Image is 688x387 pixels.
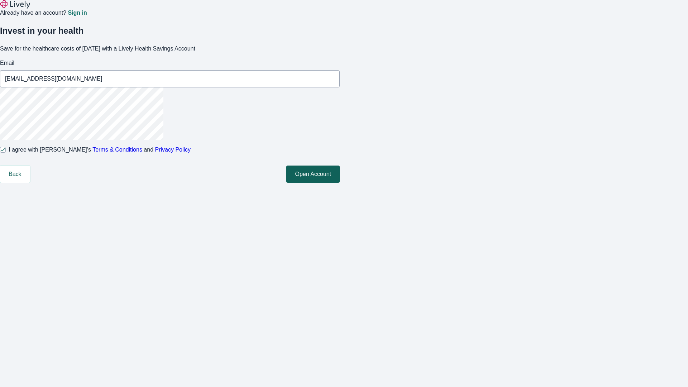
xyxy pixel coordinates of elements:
[92,147,142,153] a: Terms & Conditions
[155,147,191,153] a: Privacy Policy
[9,145,191,154] span: I agree with [PERSON_NAME]’s and
[286,166,340,183] button: Open Account
[68,10,87,16] a: Sign in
